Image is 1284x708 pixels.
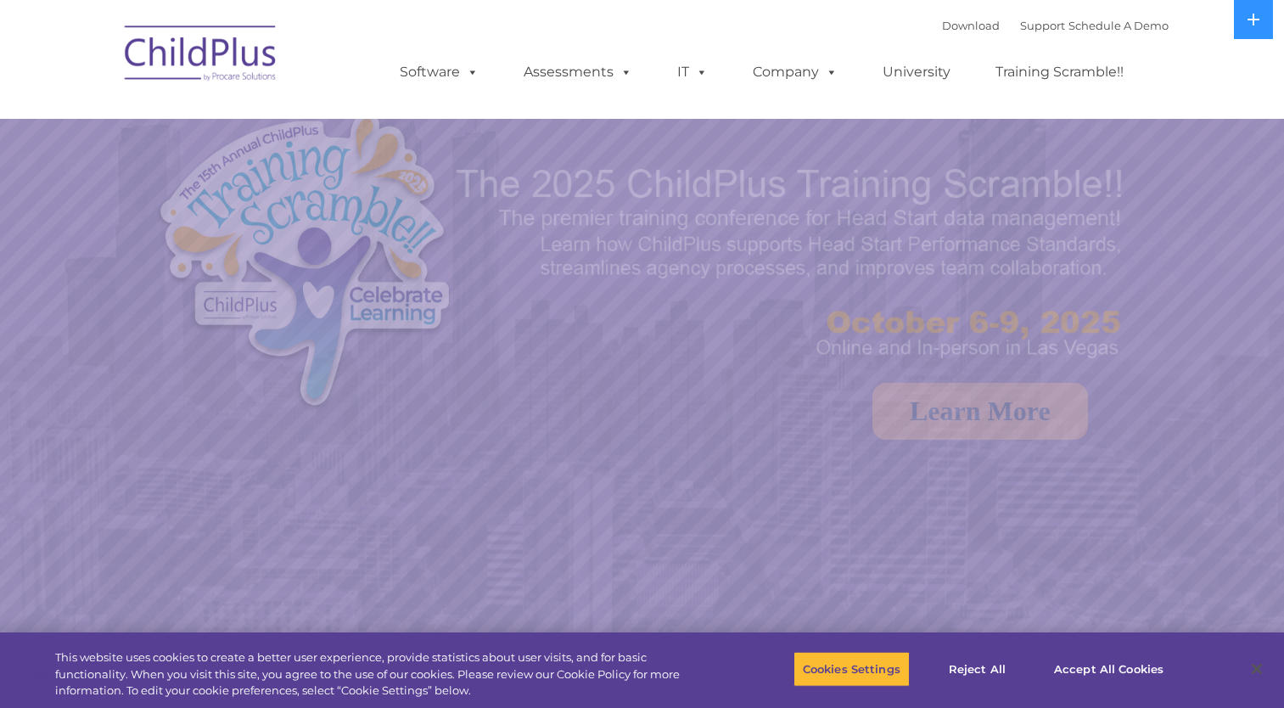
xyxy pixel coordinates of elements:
font: | [942,19,1169,32]
a: Learn More [872,383,1088,440]
img: ChildPlus by Procare Solutions [116,14,286,98]
button: Accept All Cookies [1045,651,1173,687]
div: This website uses cookies to create a better user experience, provide statistics about user visit... [55,649,706,700]
button: Reject All [924,651,1030,687]
a: University [866,55,967,89]
a: Company [736,55,855,89]
a: Software [383,55,496,89]
a: Download [942,19,1000,32]
button: Close [1238,650,1276,688]
a: Training Scramble!! [978,55,1141,89]
button: Cookies Settings [793,651,910,687]
a: IT [660,55,725,89]
a: Schedule A Demo [1068,19,1169,32]
a: Assessments [507,55,649,89]
a: Support [1020,19,1065,32]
